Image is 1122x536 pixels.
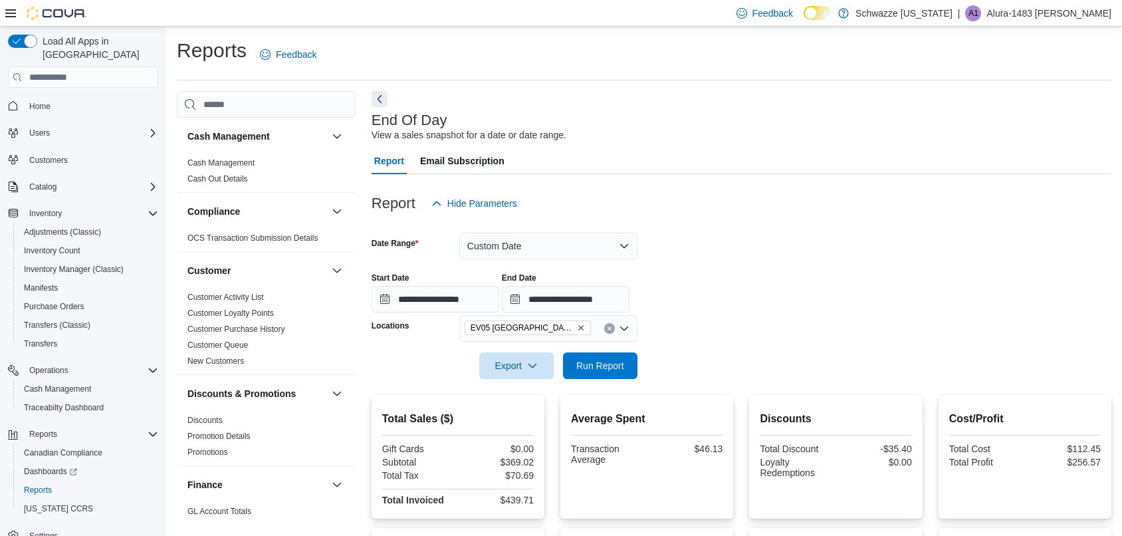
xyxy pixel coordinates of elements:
span: Reports [29,429,57,440]
label: Locations [372,321,409,331]
span: Customer Loyalty Points [187,308,274,319]
a: Cash Management [187,158,255,168]
h3: Report [372,196,415,211]
span: Export [487,352,546,379]
label: Date Range [372,238,419,249]
a: Traceabilty Dashboard [19,400,109,416]
div: $46.13 [649,444,723,454]
a: OCS Transaction Submission Details [187,233,318,243]
a: Inventory Manager (Classic) [19,261,129,277]
span: Inventory Manager (Classic) [24,264,124,275]
img: Cova [27,7,86,20]
a: New Customers [187,356,244,366]
button: Operations [24,362,74,378]
h3: Cash Management [187,130,270,143]
button: Inventory [24,205,67,221]
div: $439.71 [461,495,534,505]
button: Customer [329,263,345,279]
span: Adjustments (Classic) [24,227,101,237]
h2: Discounts [760,411,911,427]
div: Total Tax [382,470,455,481]
div: $0.00 [839,457,912,468]
a: Feedback [255,41,322,68]
div: $0.00 [461,444,534,454]
button: Export [479,352,554,379]
span: Catalog [24,179,158,195]
a: Dashboards [13,462,164,481]
a: Customer Activity List [187,293,264,302]
span: Inventory [29,208,62,219]
span: [US_STATE] CCRS [24,503,93,514]
button: Run Report [563,352,637,379]
button: Users [3,124,164,142]
span: Users [29,128,50,138]
button: Inventory Manager (Classic) [13,260,164,279]
h3: End Of Day [372,112,447,128]
span: Inventory Count [24,245,80,256]
span: Adjustments (Classic) [19,224,158,240]
span: Discounts [187,415,223,426]
span: Canadian Compliance [19,445,158,461]
span: Transfers (Classic) [19,317,158,333]
button: Adjustments (Classic) [13,223,164,241]
span: Cash Out Details [187,174,248,184]
button: Compliance [187,205,326,218]
button: Home [3,96,164,115]
span: Purchase Orders [24,301,84,312]
a: Customer Queue [187,340,248,350]
span: Reports [24,426,158,442]
button: Next [372,91,388,107]
a: Transfers (Classic) [19,317,96,333]
span: EV05 Uptown [465,321,591,335]
a: Home [24,98,56,114]
button: Customer [187,264,326,277]
a: Purchase Orders [19,299,90,315]
span: Customer Queue [187,340,248,350]
button: Reports [3,425,164,444]
span: Cash Management [19,381,158,397]
div: Subtotal [382,457,455,468]
a: Manifests [19,280,63,296]
span: Email Subscription [420,148,505,174]
h1: Reports [177,37,247,64]
h3: Customer [187,264,231,277]
span: Inventory [24,205,158,221]
a: Dashboards [19,464,82,479]
a: Cash Management [19,381,96,397]
div: View a sales snapshot for a date or date range. [372,128,566,142]
button: [US_STATE] CCRS [13,499,164,518]
a: Inventory Count [19,243,86,259]
div: Cash Management [177,155,356,192]
a: [US_STATE] CCRS [19,501,98,517]
input: Press the down key to open a popover containing a calendar. [372,286,499,313]
a: Canadian Compliance [19,445,108,461]
button: Discounts & Promotions [187,387,326,400]
button: Manifests [13,279,164,297]
strong: Total Invoiced [382,495,444,505]
div: $369.02 [461,457,534,468]
span: Reports [19,482,158,498]
span: Reports [24,485,52,495]
button: Clear input [604,323,615,334]
h3: Compliance [187,205,240,218]
button: Customers [3,150,164,170]
p: Schwazze [US_STATE] [855,5,953,21]
span: New Customers [187,356,244,366]
button: Custom Date [459,233,637,259]
h2: Total Sales ($) [382,411,534,427]
button: Compliance [329,203,345,219]
div: Gift Cards [382,444,455,454]
span: Canadian Compliance [24,448,102,458]
h2: Average Spent [571,411,723,427]
span: Traceabilty Dashboard [19,400,158,416]
button: Traceabilty Dashboard [13,398,164,417]
span: Dashboards [19,464,158,479]
a: Transfers [19,336,62,352]
span: Feedback [752,7,793,20]
span: Operations [24,362,158,378]
span: Customers [29,155,68,166]
div: -$35.40 [839,444,912,454]
span: Washington CCRS [19,501,158,517]
span: Home [29,101,51,112]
